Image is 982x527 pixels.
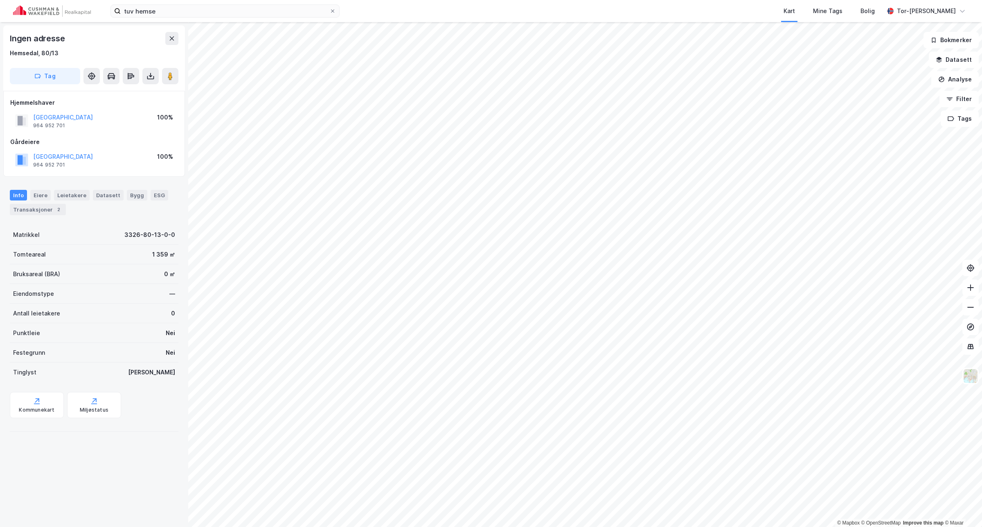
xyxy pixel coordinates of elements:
div: 1 359 ㎡ [152,250,175,259]
div: Eiere [30,190,51,200]
button: Analyse [931,71,979,88]
div: — [169,289,175,299]
img: Z [963,368,978,384]
div: Miljøstatus [80,407,108,413]
div: 0 [171,309,175,318]
div: Antall leietakere [13,309,60,318]
div: Info [10,190,27,200]
img: cushman-wakefield-realkapital-logo.202ea83816669bd177139c58696a8fa1.svg [13,5,91,17]
div: Ingen adresse [10,32,66,45]
div: 964 952 701 [33,122,65,129]
iframe: Chat Widget [941,488,982,527]
div: Nei [166,348,175,358]
div: Punktleie [13,328,40,338]
div: Festegrunn [13,348,45,358]
div: Leietakere [54,190,90,200]
div: [PERSON_NAME] [128,367,175,377]
div: Kommunekart [19,407,54,413]
div: 100% [157,152,173,162]
div: Hemsedal, 80/13 [10,48,59,58]
div: Nei [166,328,175,338]
button: Tag [10,68,80,84]
div: Hjemmelshaver [10,98,178,108]
div: Tor-[PERSON_NAME] [897,6,956,16]
button: Datasett [929,52,979,68]
div: Transaksjoner [10,204,66,215]
div: Kart [784,6,795,16]
div: Matrikkel [13,230,40,240]
div: 964 952 701 [33,162,65,168]
div: 100% [157,113,173,122]
a: Improve this map [903,520,944,526]
div: Bruksareal (BRA) [13,269,60,279]
div: Tomteareal [13,250,46,259]
div: Gårdeiere [10,137,178,147]
button: Filter [939,91,979,107]
div: Kontrollprogram for chat [941,488,982,527]
div: Tinglyst [13,367,36,377]
div: Datasett [93,190,124,200]
div: 0 ㎡ [164,269,175,279]
div: Bygg [127,190,147,200]
input: Søk på adresse, matrikkel, gårdeiere, leietakere eller personer [121,5,329,17]
div: ESG [151,190,168,200]
div: Mine Tags [813,6,842,16]
a: OpenStreetMap [861,520,901,526]
a: Mapbox [837,520,860,526]
div: 3326-80-13-0-0 [124,230,175,240]
div: Eiendomstype [13,289,54,299]
button: Tags [941,110,979,127]
div: 2 [54,205,63,214]
div: Bolig [860,6,875,16]
button: Bokmerker [923,32,979,48]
